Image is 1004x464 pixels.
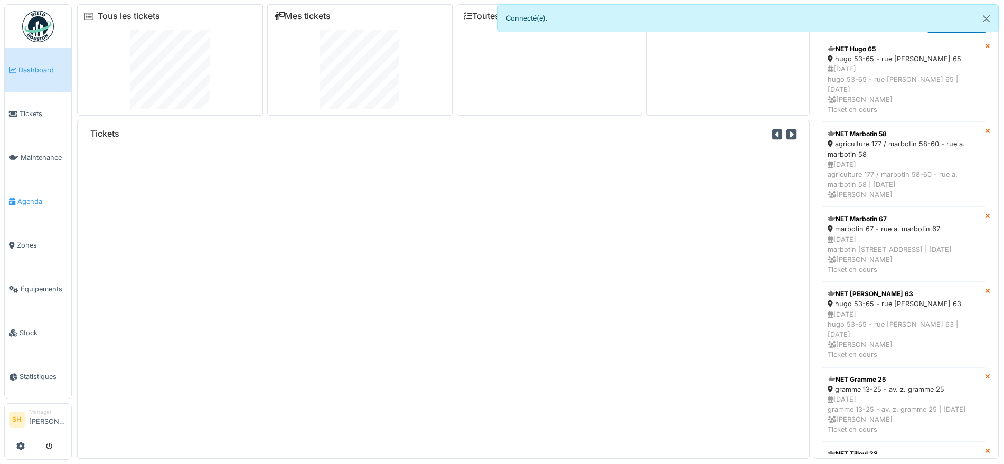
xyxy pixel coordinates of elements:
span: Dashboard [18,65,67,75]
li: [PERSON_NAME] [29,408,67,431]
div: [DATE] hugo 53-65 - rue [PERSON_NAME] 65 | [DATE] [PERSON_NAME] Ticket en cours [828,64,978,115]
div: [DATE] marbotin [STREET_ADDRESS] | [DATE] [PERSON_NAME] Ticket en cours [828,234,978,275]
h6: Tickets [90,129,119,139]
div: [DATE] agriculture 177 / marbotin 58-60 - rue a. marbotin 58 | [DATE] [PERSON_NAME] [828,159,978,200]
div: Connecté(e). [497,4,999,32]
div: [DATE] hugo 53-65 - rue [PERSON_NAME] 63 | [DATE] [PERSON_NAME] Ticket en cours [828,309,978,360]
a: NET [PERSON_NAME] 63 hugo 53-65 - rue [PERSON_NAME] 63 [DATE]hugo 53-65 - rue [PERSON_NAME] 63 | ... [821,282,985,367]
li: SH [9,412,25,428]
a: NET Marbotin 67 marbotin 67 - rue a. marbotin 67 [DATE]marbotin [STREET_ADDRESS] | [DATE] [PERSON... [821,207,985,282]
div: NET Marbotin 67 [828,214,978,224]
a: NET Hugo 65 hugo 53-65 - rue [PERSON_NAME] 65 [DATE]hugo 53-65 - rue [PERSON_NAME] 65 | [DATE] [P... [821,37,985,122]
span: Équipements [21,284,67,294]
div: NET Hugo 65 [828,44,978,54]
a: Tickets [5,92,71,136]
div: NET Marbotin 58 [828,129,978,139]
div: NET Gramme 25 [828,375,978,384]
div: [DATE] gramme 13-25 - av. z. gramme 25 | [DATE] [PERSON_NAME] Ticket en cours [828,394,978,435]
a: Agenda [5,179,71,223]
a: Stock [5,311,71,355]
a: SH Manager[PERSON_NAME] [9,408,67,433]
a: Tous les tickets [98,11,160,21]
span: Zones [17,240,67,250]
span: Maintenance [21,153,67,163]
span: Tickets [20,109,67,119]
a: Mes tickets [274,11,331,21]
span: Stock [20,328,67,338]
div: NET Tilleul 38 [828,449,978,459]
div: gramme 13-25 - av. z. gramme 25 [828,384,978,394]
div: hugo 53-65 - rue [PERSON_NAME] 65 [828,54,978,64]
a: NET Gramme 25 gramme 13-25 - av. z. gramme 25 [DATE]gramme 13-25 - av. z. gramme 25 | [DATE] [PER... [821,367,985,442]
a: Zones [5,223,71,267]
span: Statistiques [20,372,67,382]
div: NET [PERSON_NAME] 63 [828,289,978,299]
a: Statistiques [5,355,71,399]
div: Manager [29,408,67,416]
a: NET Marbotin 58 agriculture 177 / marbotin 58-60 - rue a. marbotin 58 [DATE]agriculture 177 / mar... [821,122,985,207]
div: marbotin 67 - rue a. marbotin 67 [828,224,978,234]
span: Agenda [17,196,67,206]
a: Équipements [5,267,71,311]
div: hugo 53-65 - rue [PERSON_NAME] 63 [828,299,978,309]
a: Dashboard [5,48,71,92]
a: Maintenance [5,136,71,179]
a: Toutes les tâches [464,11,542,21]
img: Badge_color-CXgf-gQk.svg [22,11,54,42]
button: Close [974,5,998,33]
div: agriculture 177 / marbotin 58-60 - rue a. marbotin 58 [828,139,978,159]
